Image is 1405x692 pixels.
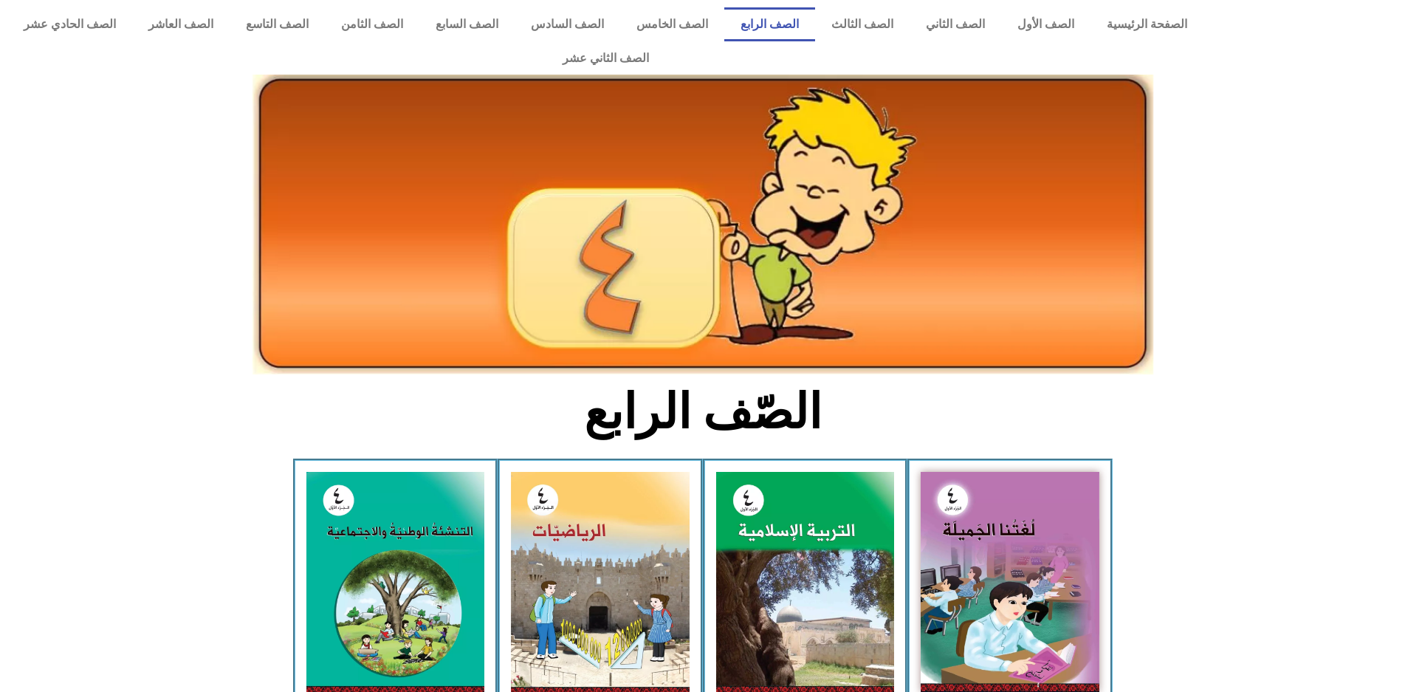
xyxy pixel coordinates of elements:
[724,7,815,41] a: الصف الرابع
[7,7,132,41] a: الصف الحادي عشر
[620,7,724,41] a: الصف الخامس
[515,7,620,41] a: الصف السادس
[458,383,947,441] h2: الصّف الرابع
[325,7,419,41] a: الصف الثامن
[815,7,910,41] a: الصف الثالث
[132,7,230,41] a: الصف العاشر
[1090,7,1203,41] a: الصفحة الرئيسية
[1001,7,1090,41] a: الصف الأول
[910,7,1001,41] a: الصف الثاني
[230,7,325,41] a: الصف التاسع
[419,7,515,41] a: الصف السابع
[7,41,1203,75] a: الصف الثاني عشر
